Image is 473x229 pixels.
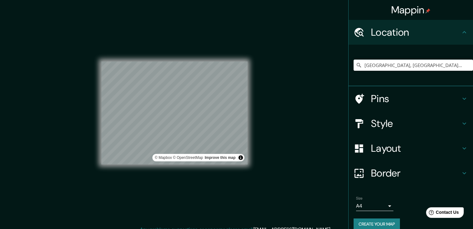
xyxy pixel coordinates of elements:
div: Style [349,111,473,136]
h4: Style [371,117,461,130]
a: Map feedback [205,155,235,160]
input: Pick your city or area [354,60,473,71]
a: OpenStreetMap [173,155,203,160]
button: Toggle attribution [237,154,244,161]
a: Mapbox [155,155,172,160]
h4: Location [371,26,461,38]
div: Pins [349,86,473,111]
div: Layout [349,136,473,161]
label: Size [356,196,363,201]
h4: Pins [371,92,461,105]
div: A4 [356,201,393,211]
img: pin-icon.png [425,8,430,13]
div: Location [349,20,473,45]
h4: Border [371,167,461,179]
canvas: Map [101,61,248,164]
h4: Mappin [391,4,431,16]
iframe: Help widget launcher [418,205,466,222]
h4: Layout [371,142,461,155]
div: Border [349,161,473,186]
